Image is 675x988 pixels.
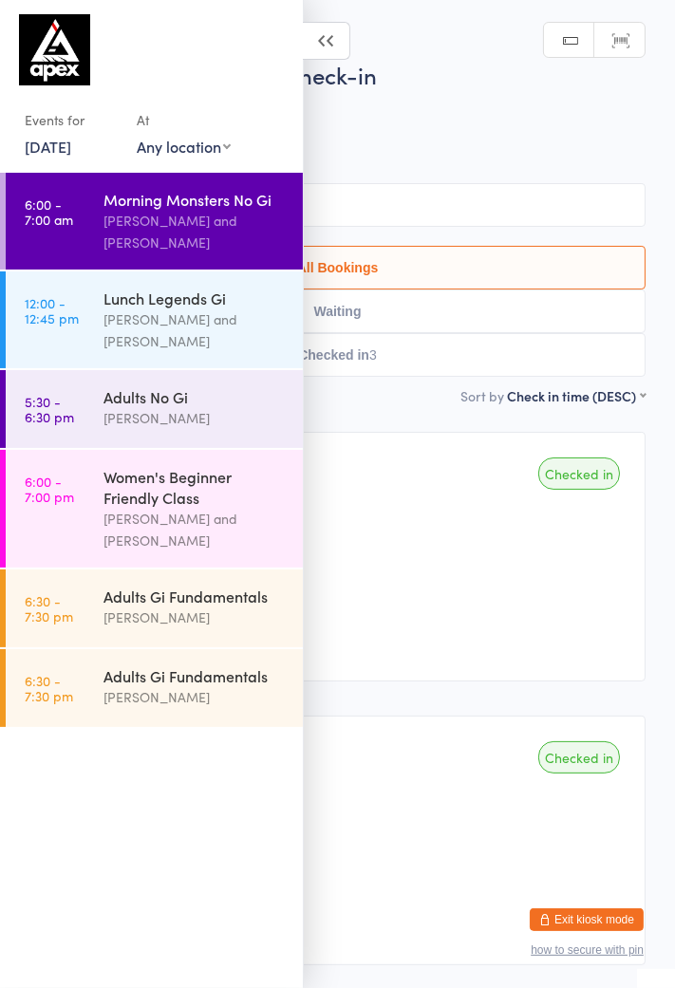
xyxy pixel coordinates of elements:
div: [PERSON_NAME] [103,606,287,628]
button: Waiting [29,289,646,333]
time: 6:00 - 7:00 am [25,196,73,227]
a: 6:00 -7:00 amMorning Monsters No Gi[PERSON_NAME] and [PERSON_NAME] [6,173,303,270]
div: Checked in [538,741,620,774]
div: 3 [369,347,377,363]
a: 5:30 -6:30 pmAdults No Gi[PERSON_NAME] [6,370,303,448]
div: Checked in [538,457,620,490]
span: [PERSON_NAME] and [PERSON_NAME] [29,119,616,138]
button: Checked in3 [29,333,646,377]
label: Sort by [460,386,504,405]
img: Apex BJJ [19,14,90,85]
div: Lunch Legends Gi [103,288,287,308]
time: 6:30 - 7:30 pm [25,673,73,703]
a: [DATE] [25,136,71,157]
h2: Morning Monsters No … Check-in [29,59,646,90]
div: Adults Gi Fundamentals [103,665,287,686]
time: 5:30 - 6:30 pm [25,394,74,424]
time: 6:00 - 7:00 pm [25,474,74,504]
div: b••••••••••2@[DOMAIN_NAME] [55,568,626,584]
div: Morning Monsters No Gi [103,189,287,210]
a: 6:30 -7:30 pmAdults Gi Fundamentals[PERSON_NAME] [6,649,303,727]
div: Any location [137,136,231,157]
div: Classes Remaining: Unlimited [55,593,626,609]
div: Adults Gi Fundamentals [103,586,287,606]
button: All Bookings [29,246,646,289]
div: [PERSON_NAME] [103,686,287,708]
div: [PERSON_NAME] and [PERSON_NAME] [103,210,287,253]
div: [PERSON_NAME] and [PERSON_NAME] [103,308,287,352]
div: [PERSON_NAME] and [PERSON_NAME] [103,508,287,551]
span: [DATE] 6:00am [29,100,616,119]
a: 6:00 -7:00 pmWomen's Beginner Friendly Class[PERSON_NAME] and [PERSON_NAME] [6,450,303,568]
a: 12:00 -12:45 pmLunch Legends Gi[PERSON_NAME] and [PERSON_NAME] [6,271,303,368]
div: Women's Beginner Friendly Class [103,466,287,508]
div: At [137,104,231,136]
div: Events for [25,104,118,136]
button: Exit kiosk mode [530,908,644,931]
button: how to secure with pin [531,943,644,957]
span: Women's Room [29,138,646,157]
div: [PERSON_NAME] [103,407,287,429]
time: 12:00 - 12:45 pm [25,295,79,326]
div: Classes Remaining: Unlimited [55,877,626,893]
div: Adults No Gi [103,386,287,407]
a: 6:30 -7:30 pmAdults Gi Fundamentals[PERSON_NAME] [6,569,303,647]
input: Search [29,183,646,227]
div: j••••_@[DOMAIN_NAME] [55,851,626,867]
time: 6:30 - 7:30 pm [25,593,73,624]
div: Check in time (DESC) [507,386,646,405]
